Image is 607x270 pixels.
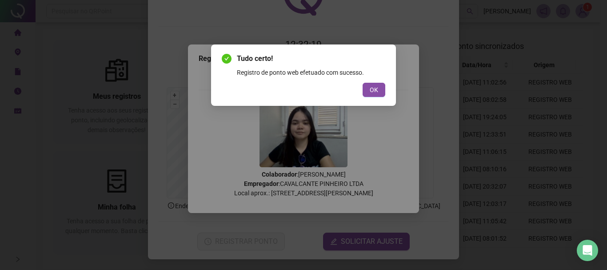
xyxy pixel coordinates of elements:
span: OK [370,85,378,95]
div: Registro de ponto web efetuado com sucesso. [237,68,385,77]
span: check-circle [222,54,232,64]
div: Open Intercom Messenger [577,240,598,261]
button: OK [363,83,385,97]
span: Tudo certo! [237,53,385,64]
